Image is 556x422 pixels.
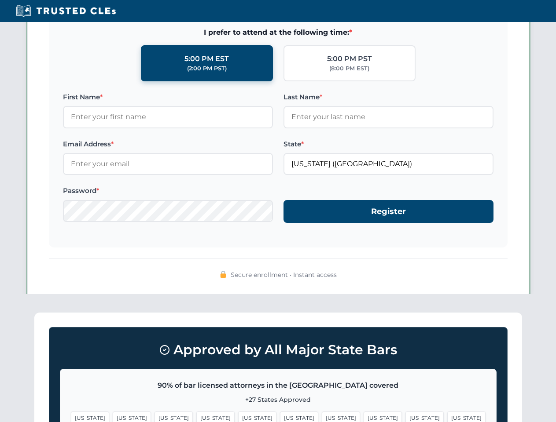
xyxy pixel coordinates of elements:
[63,186,273,196] label: Password
[220,271,227,278] img: 🔒
[63,106,273,128] input: Enter your first name
[284,106,493,128] input: Enter your last name
[231,270,337,280] span: Secure enrollment • Instant access
[63,153,273,175] input: Enter your email
[329,64,369,73] div: (8:00 PM EST)
[63,139,273,149] label: Email Address
[284,200,493,223] button: Register
[71,380,486,391] p: 90% of bar licensed attorneys in the [GEOGRAPHIC_DATA] covered
[284,153,493,175] input: Georgia (GA)
[184,53,229,65] div: 5:00 PM EST
[327,53,372,65] div: 5:00 PM PST
[60,338,497,362] h3: Approved by All Major State Bars
[284,139,493,149] label: State
[63,27,493,38] span: I prefer to attend at the following time:
[71,395,486,404] p: +27 States Approved
[187,64,227,73] div: (2:00 PM PST)
[63,92,273,102] label: First Name
[13,4,118,18] img: Trusted CLEs
[284,92,493,102] label: Last Name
